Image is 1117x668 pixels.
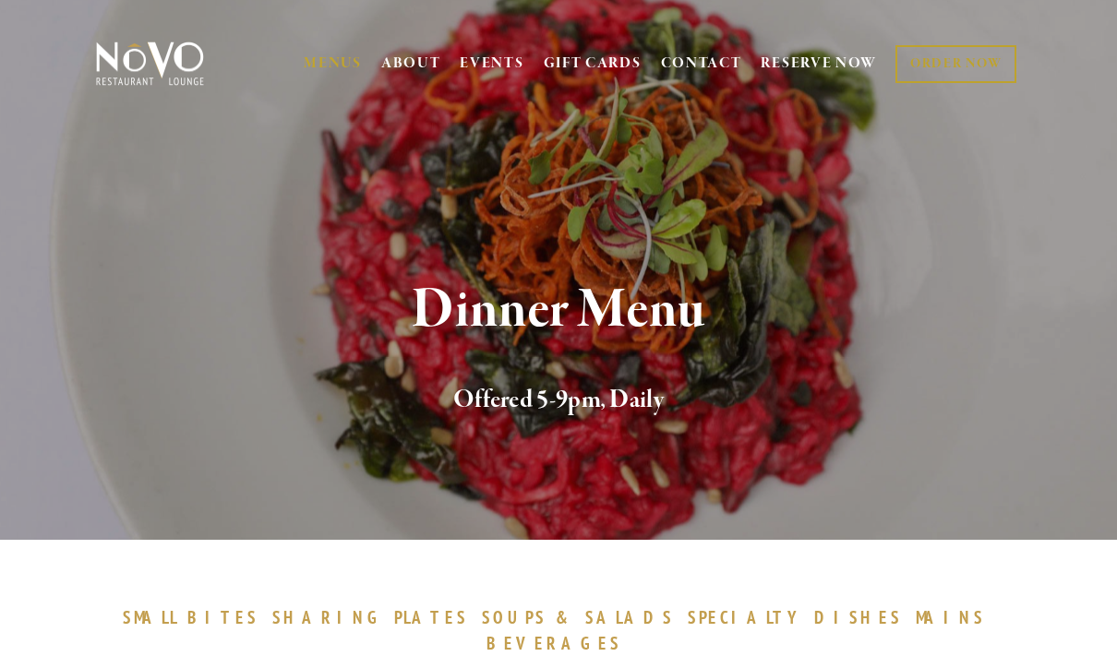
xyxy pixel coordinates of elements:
img: Novo Restaurant &amp; Lounge [92,41,208,87]
a: SMALLBITES [123,606,268,628]
a: EVENTS [460,54,523,73]
a: GIFT CARDS [544,46,642,81]
a: RESERVE NOW [761,46,877,81]
span: SPECIALTY [688,606,806,628]
span: BEVERAGES [486,632,621,654]
span: DISHES [814,606,902,628]
a: SHARINGPLATES [272,606,477,628]
span: SALADS [585,606,674,628]
h1: Dinner Menu [120,280,996,340]
a: SPECIALTYDISHES [688,606,911,628]
span: PLATES [394,606,469,628]
span: BITES [187,606,258,628]
span: & [556,606,576,628]
span: SHARING [272,606,385,628]
a: ORDER NOW [895,45,1016,83]
a: BEVERAGES [486,632,631,654]
span: SOUPS [482,606,546,628]
a: ABOUT [381,54,441,73]
a: MENUS [304,54,362,73]
a: CONTACT [661,46,742,81]
h2: Offered 5-9pm, Daily [120,381,996,420]
a: SOUPS&SALADS [482,606,682,628]
span: SMALL [123,606,178,628]
a: MAINS [916,606,994,628]
span: MAINS [916,606,985,628]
